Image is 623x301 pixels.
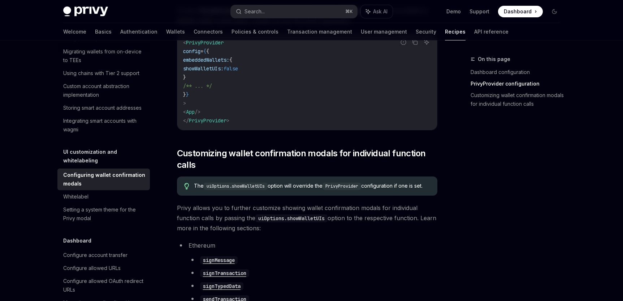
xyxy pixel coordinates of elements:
[323,183,361,190] code: PrivyProvider
[470,8,489,15] a: Support
[63,23,86,40] a: Welcome
[445,23,466,40] a: Recipes
[57,80,150,101] a: Custom account abstraction implementation
[200,48,203,54] span: =
[224,65,238,72] span: false
[95,23,112,40] a: Basics
[229,57,232,63] span: {
[177,148,437,171] span: Customizing wallet confirmation modals for individual function calls
[183,117,189,124] span: </
[63,104,142,112] div: Storing smart account addresses
[204,183,268,190] code: uiOptions.showWalletUIs
[183,74,186,80] span: }
[203,48,206,54] span: {
[63,171,146,188] div: Configuring wallet confirmation modals
[361,23,407,40] a: User management
[183,109,186,115] span: <
[255,214,328,222] code: uiOptions.showWalletUIs
[399,38,408,47] button: Report incorrect code
[63,236,91,245] h5: Dashboard
[183,39,186,46] span: <
[63,47,146,65] div: Migrating wallets from on-device to TEEs
[63,117,146,134] div: Integrating smart accounts with wagmi
[186,109,195,115] span: App
[446,8,461,15] a: Demo
[57,45,150,67] a: Migrating wallets from on-device to TEEs
[57,101,150,114] a: Storing smart account addresses
[549,6,560,17] button: Toggle dark mode
[63,205,146,223] div: Setting a system theme for the Privy modal
[57,249,150,262] a: Configure account transfer
[345,9,353,14] span: ⌘ K
[231,5,357,18] button: Search...⌘K
[189,117,226,124] span: PrivyProvider
[200,282,243,289] a: signTypedData
[373,8,388,15] span: Ask AI
[195,109,200,115] span: />
[422,38,431,47] button: Ask AI
[232,23,278,40] a: Policies & controls
[498,6,543,17] a: Dashboard
[63,277,146,294] div: Configure allowed OAuth redirect URLs
[57,67,150,80] a: Using chains with Tier 2 support
[183,48,200,54] span: config
[166,23,185,40] a: Wallets
[245,7,265,16] div: Search...
[183,100,186,106] span: >
[63,69,139,78] div: Using chains with Tier 2 support
[183,57,229,63] span: embeddedWallets:
[194,182,430,190] span: The option will override the configuration if one is set.
[287,23,352,40] a: Transaction management
[186,39,224,46] span: PrivyProvider
[63,192,88,201] div: Whitelabel
[416,23,436,40] a: Security
[57,203,150,225] a: Setting a system theme for the Privy modal
[200,256,238,263] a: signMessage
[57,275,150,296] a: Configure allowed OAuth redirect URLs
[206,48,209,54] span: {
[361,5,393,18] button: Ask AI
[63,148,150,165] h5: UI customization and whitelabeling
[186,91,189,98] span: }
[57,114,150,136] a: Integrating smart accounts with wagmi
[471,78,566,90] a: PrivyProvider configuration
[57,262,150,275] a: Configure allowed URLs
[504,8,532,15] span: Dashboard
[57,169,150,190] a: Configuring wallet confirmation modals
[194,23,223,40] a: Connectors
[474,23,509,40] a: API reference
[410,38,420,47] button: Copy the contents from the code block
[177,203,437,233] span: Privy allows you to further customize showing wallet confirmation modals for individual function ...
[471,66,566,78] a: Dashboard configuration
[63,251,127,259] div: Configure account transfer
[57,190,150,203] a: Whitelabel
[63,82,146,99] div: Custom account abstraction implementation
[478,55,510,64] span: On this page
[184,183,189,189] svg: Tip
[183,91,186,98] span: }
[120,23,157,40] a: Authentication
[226,117,229,124] span: >
[200,269,249,276] a: signTransaction
[183,65,224,72] span: showWalletUIs:
[471,90,566,110] a: Customizing wallet confirmation modals for individual function calls
[63,6,108,17] img: dark logo
[63,264,121,272] div: Configure allowed URLs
